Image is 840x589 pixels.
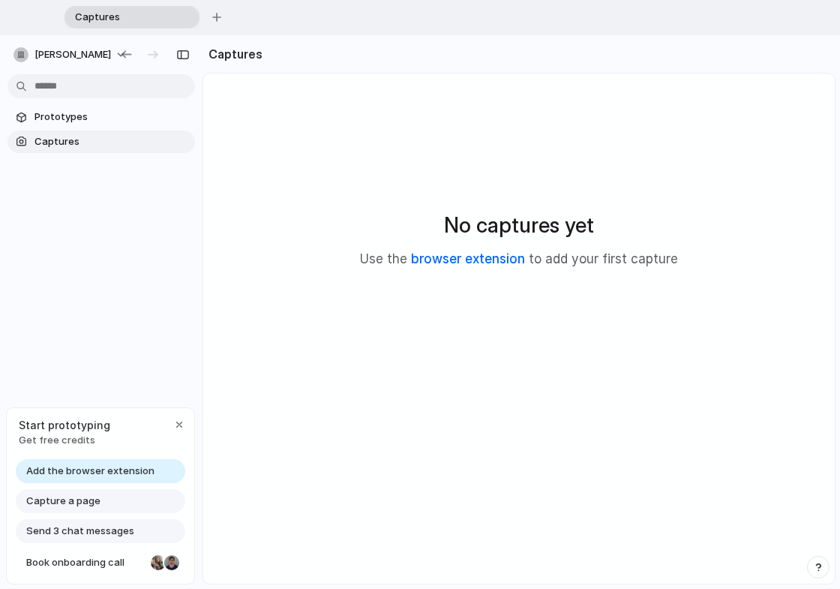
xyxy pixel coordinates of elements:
[34,47,111,62] span: [PERSON_NAME]
[411,251,525,266] a: browser extension
[360,250,678,269] p: Use the to add your first capture
[26,555,145,570] span: Book onboarding call
[34,134,189,149] span: Captures
[149,554,167,572] div: Nicole Kubica
[34,110,189,125] span: Prototypes
[16,551,185,575] a: Book onboarding call
[26,464,154,479] span: Add the browser extension
[7,131,195,153] a: Captures
[64,6,199,29] div: Captures
[26,524,134,539] span: Send 3 chat messages
[444,209,594,241] h2: No captures yet
[202,45,262,63] h2: Captures
[19,417,110,433] span: Start prototyping
[19,433,110,448] span: Get free credits
[26,494,100,509] span: Capture a page
[7,43,134,67] button: [PERSON_NAME]
[163,554,181,572] div: Christian Iacullo
[16,459,185,483] a: Add the browser extension
[7,106,195,128] a: Prototypes
[69,10,175,25] span: Captures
